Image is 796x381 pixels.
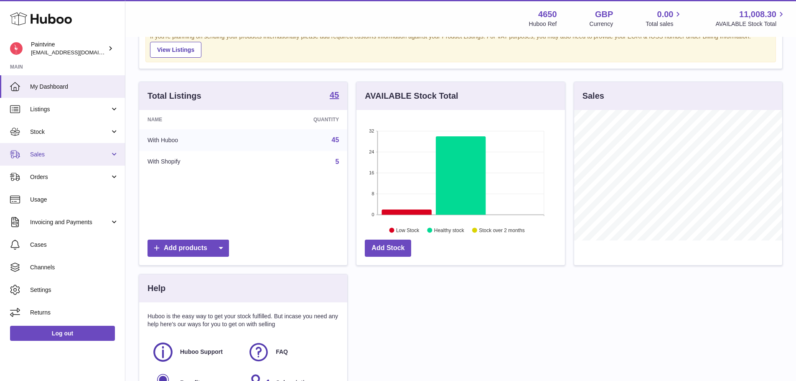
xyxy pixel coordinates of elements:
[365,240,411,257] a: Add Stock
[30,309,119,317] span: Returns
[30,151,110,159] span: Sales
[582,90,604,102] h3: Sales
[646,9,683,28] a: 0.00 Total sales
[30,83,119,91] span: My Dashboard
[369,170,374,175] text: 16
[332,136,339,143] a: 45
[139,110,252,129] th: Name
[715,9,786,28] a: 11,008.30 AVAILABLE Stock Total
[31,41,106,56] div: Paintvine
[31,49,123,56] span: [EMAIL_ADDRESS][DOMAIN_NAME]
[365,90,458,102] h3: AVAILABLE Stock Total
[30,196,119,204] span: Usage
[150,33,771,58] div: If you're planning on sending your products internationally please add required customs informati...
[369,128,374,133] text: 32
[715,20,786,28] span: AVAILABLE Stock Total
[30,128,110,136] span: Stock
[139,129,252,151] td: With Huboo
[434,227,465,233] text: Healthy stock
[10,42,23,55] img: euan@paintvine.co.uk
[148,312,339,328] p: Huboo is the easy way to get your stock fulfilled. But incase you need any help here's our ways f...
[595,9,613,20] strong: GBP
[30,241,119,249] span: Cases
[335,158,339,165] a: 5
[30,286,119,294] span: Settings
[30,105,110,113] span: Listings
[739,9,776,20] span: 11,008.30
[657,9,674,20] span: 0.00
[372,191,374,196] text: 8
[479,227,525,233] text: Stock over 2 months
[252,110,348,129] th: Quantity
[152,341,239,363] a: Huboo Support
[139,151,252,173] td: With Shopify
[10,326,115,341] a: Log out
[30,173,110,181] span: Orders
[538,9,557,20] strong: 4650
[369,149,374,154] text: 24
[529,20,557,28] div: Huboo Ref
[148,90,201,102] h3: Total Listings
[396,227,420,233] text: Low Stock
[330,91,339,99] strong: 45
[30,218,110,226] span: Invoicing and Payments
[372,212,374,217] text: 0
[247,341,335,363] a: FAQ
[30,263,119,271] span: Channels
[276,348,288,356] span: FAQ
[180,348,223,356] span: Huboo Support
[148,240,229,257] a: Add products
[646,20,683,28] span: Total sales
[590,20,613,28] div: Currency
[148,283,165,294] h3: Help
[150,42,201,58] a: View Listings
[330,91,339,101] a: 45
